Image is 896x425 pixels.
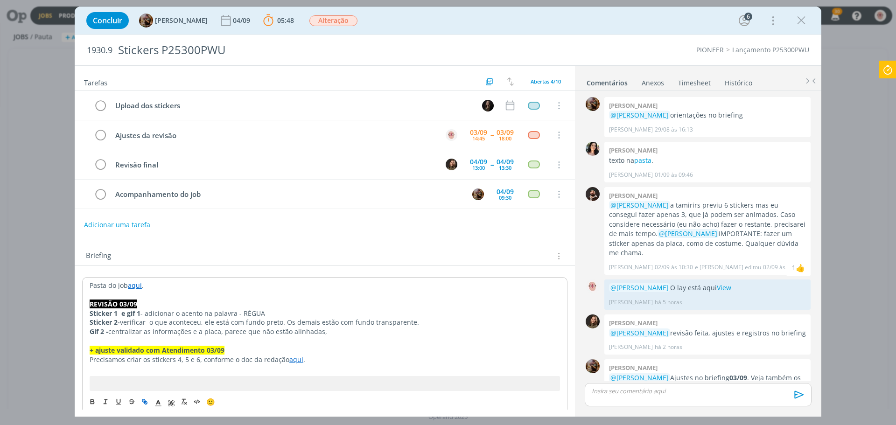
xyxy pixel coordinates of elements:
[289,355,303,364] a: aqui
[139,14,153,28] img: A
[87,45,112,56] span: 1930.9
[497,188,514,195] div: 04/09
[732,45,809,54] a: Lançamento P25300PWU
[678,74,711,88] a: Timesheet
[609,156,806,165] p: texto na .
[609,191,658,200] b: [PERSON_NAME]
[90,281,560,290] p: Pasta do job .
[609,111,806,120] p: orientações no briefing
[796,262,805,273] div: Amanda Rodrigues
[695,263,761,272] span: e [PERSON_NAME] editou
[586,187,600,201] img: D
[84,216,151,233] button: Adicionar uma tarefa
[482,100,494,111] img: N
[634,156,651,165] a: pasta
[497,129,514,136] div: 03/09
[152,396,165,407] span: Cor do Texto
[499,195,511,200] div: 09:30
[111,130,437,141] div: Ajustes da revisão
[86,12,129,29] button: Concluir
[111,188,463,200] div: Acompanhamento do job
[609,283,806,293] p: O lay está aqui
[586,97,600,111] img: A
[609,363,658,372] b: [PERSON_NAME]
[309,15,358,27] button: Alteração
[309,15,357,26] span: Alteração
[744,13,752,21] div: 6
[90,327,108,336] strong: Gif 2 -
[155,17,208,24] span: [PERSON_NAME]
[90,318,120,327] strong: Sticker 2-
[114,39,504,62] div: Stickers P25300PWU
[261,13,296,28] button: 05:48
[90,327,560,336] p: centralizar as informações e a placa, parece que não estão alinhadas,
[610,283,669,292] span: @[PERSON_NAME]
[610,328,669,337] span: @[PERSON_NAME]
[609,201,806,258] p: a tamirirs previu 6 stickers mas eu consegui fazer apenas 3, que já podem ser animados. Caso cons...
[111,159,437,171] div: Revisão final
[586,74,628,88] a: Comentários
[696,45,724,54] a: PIONEER
[792,263,796,272] div: 1
[586,314,600,328] img: J
[507,77,514,86] img: arrow-down-up.svg
[444,128,458,142] button: A
[490,161,493,168] span: --
[609,328,806,338] p: revisão feita, ajustes e registros no briefing
[446,129,457,141] img: A
[206,397,215,406] span: 🙂
[90,300,137,308] strong: REVISÃO 03/09
[609,319,658,327] b: [PERSON_NAME]
[120,318,419,327] span: verificar o que aconteceu, ele está com fundo preto. Os demais estão com fundo transparente.
[90,355,560,364] p: Precisamos criar os stickers 4, 5 e 6, conforme o doc da redação .
[724,74,753,88] a: Histórico
[586,279,600,293] img: A
[444,158,458,172] button: J
[737,13,752,28] button: 6
[470,159,487,165] div: 04/09
[717,283,731,292] a: View
[499,165,511,170] div: 13:30
[90,309,140,318] strong: Sticker 1 e gif 1
[609,125,653,134] p: [PERSON_NAME]
[586,359,600,373] img: A
[642,78,664,88] div: Anexos
[90,309,560,318] p: - adicionar o acento na palavra - RÉGUA
[659,229,717,238] span: @[PERSON_NAME]
[655,263,693,272] span: 02/09 às 10:30
[729,373,747,382] strong: 03/09
[86,250,111,262] span: Briefing
[277,16,294,25] span: 05:48
[586,142,600,156] img: T
[472,165,485,170] div: 13:00
[472,188,484,200] img: A
[655,125,693,134] span: 29/08 às 16:13
[481,98,495,112] button: N
[204,396,217,407] button: 🙂
[610,373,669,382] span: @[PERSON_NAME]
[655,171,693,179] span: 01/09 às 09:46
[111,100,473,111] div: Upload dos stickers
[472,136,485,141] div: 14:45
[609,343,653,351] p: [PERSON_NAME]
[84,76,107,87] span: Tarefas
[763,263,801,272] span: 02/09 às 10:34
[165,396,178,407] span: Cor de Fundo
[609,298,653,307] p: [PERSON_NAME]
[497,159,514,165] div: 04/09
[655,298,682,307] span: há 5 horas
[610,201,669,209] span: @[PERSON_NAME]
[75,7,821,417] div: dialog
[233,17,252,24] div: 04/09
[446,159,457,170] img: J
[499,136,511,141] div: 18:00
[139,14,208,28] button: A[PERSON_NAME]
[610,111,669,119] span: @[PERSON_NAME]
[93,17,122,24] span: Concluir
[471,187,485,201] button: A
[609,146,658,154] b: [PERSON_NAME]
[490,132,493,138] span: --
[609,101,658,110] b: [PERSON_NAME]
[128,281,142,290] a: aqui
[90,346,224,355] strong: + ajuste validado com Atendimento 03/09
